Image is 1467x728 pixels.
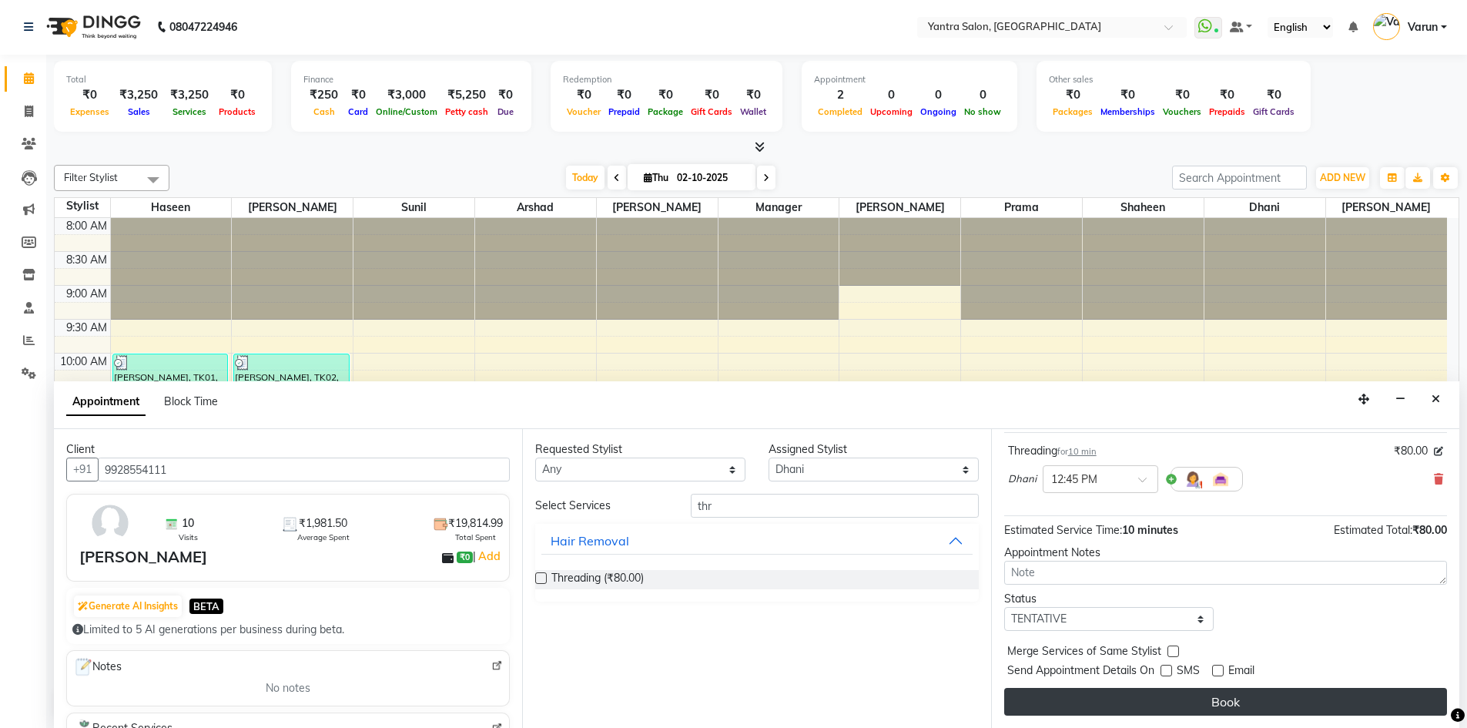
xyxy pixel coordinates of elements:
span: Total Spent [455,532,496,543]
span: SMS [1177,663,1200,682]
span: ₹1,981.50 [299,515,347,532]
span: Products [215,106,260,117]
span: ₹80.00 [1394,443,1428,459]
button: Generate AI Insights [74,595,182,617]
span: Vouchers [1159,106,1205,117]
div: Stylist [55,198,110,214]
div: Select Services [524,498,679,514]
div: ₹0 [687,86,736,104]
button: Hair Removal [541,527,972,555]
div: 9:00 AM [63,286,110,302]
div: 8:00 AM [63,218,110,234]
img: avatar [88,501,132,545]
div: ₹0 [1249,86,1298,104]
span: Arshad [475,198,596,217]
span: Threading (₹80.00) [551,570,644,589]
div: Total [66,73,260,86]
div: ₹0 [1205,86,1249,104]
span: Prama [961,198,1082,217]
button: +91 [66,458,99,481]
span: [PERSON_NAME] [232,198,353,217]
div: ₹0 [1097,86,1159,104]
span: Packages [1049,106,1097,117]
span: Voucher [563,106,605,117]
div: ₹0 [215,86,260,104]
span: BETA [189,599,223,613]
span: Visits [179,532,198,543]
div: [PERSON_NAME] [79,545,207,569]
span: 10 minutes [1122,523,1178,537]
div: Client [66,441,510,458]
input: Search by Name/Mobile/Email/Code [98,458,510,481]
div: Requested Stylist [535,441,745,458]
span: No notes [266,680,310,696]
div: 2 [814,86,866,104]
div: ₹0 [736,86,770,104]
span: Wallet [736,106,770,117]
div: ₹0 [644,86,687,104]
span: 10 min [1068,446,1097,457]
div: ₹0 [344,86,372,104]
span: 10 [182,515,194,532]
span: Sunil [353,198,474,217]
div: ₹0 [66,86,113,104]
span: Dhani [1204,198,1325,217]
div: ₹3,000 [372,86,441,104]
div: ₹3,250 [164,86,215,104]
div: Appointment Notes [1004,545,1447,561]
div: Appointment [814,73,1005,86]
div: ₹0 [563,86,605,104]
span: Average Spent [297,532,350,543]
span: Gift Cards [687,106,736,117]
span: Petty cash [441,106,492,117]
span: Prepaids [1205,106,1249,117]
small: for [1057,446,1097,457]
div: 10:00 AM [57,354,110,370]
span: Due [494,106,517,117]
span: Upcoming [866,106,916,117]
div: ₹0 [1159,86,1205,104]
span: Send Appointment Details On [1007,663,1154,682]
div: ₹5,250 [441,86,492,104]
div: 0 [960,86,1005,104]
div: Status [1004,591,1214,607]
span: [PERSON_NAME] [1326,198,1447,217]
div: Limited to 5 AI generations per business during beta. [72,622,504,638]
img: Hairdresser.png [1184,470,1202,488]
span: Merge Services of Same Stylist [1007,643,1161,663]
span: Online/Custom [372,106,441,117]
div: ₹250 [303,86,344,104]
div: Hair Removal [551,532,629,550]
span: Completed [814,106,866,117]
span: Sales [124,106,154,117]
span: Expenses [66,106,113,117]
i: Edit price [1434,447,1443,456]
span: Estimated Total: [1334,523,1412,537]
b: 08047224946 [169,5,237,49]
button: Book [1004,688,1447,716]
button: Close [1425,387,1447,411]
span: Gift Cards [1249,106,1298,117]
span: Varun [1408,19,1438,35]
span: Filter Stylist [64,171,118,183]
span: [PERSON_NAME] [597,198,718,217]
span: ₹80.00 [1412,523,1447,537]
div: 0 [866,86,916,104]
input: Search by service name [691,494,979,518]
span: Notes [73,657,122,677]
span: Appointment [66,388,146,416]
div: ₹0 [605,86,644,104]
button: ADD NEW [1316,167,1369,189]
span: ₹19,814.99 [448,515,503,532]
span: | [473,547,503,565]
img: Interior.png [1211,470,1230,488]
div: 9:30 AM [63,320,110,336]
span: Thu [640,172,672,183]
span: Prepaid [605,106,644,117]
div: [PERSON_NAME], TK02, 10:00 AM-11:45 AM, Hair Color - Touchup,Hair Cut - [DEMOGRAPHIC_DATA] [234,354,349,471]
span: Ongoing [916,106,960,117]
div: Redemption [563,73,770,86]
span: No show [960,106,1005,117]
div: Other sales [1049,73,1298,86]
div: ₹0 [1049,86,1097,104]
